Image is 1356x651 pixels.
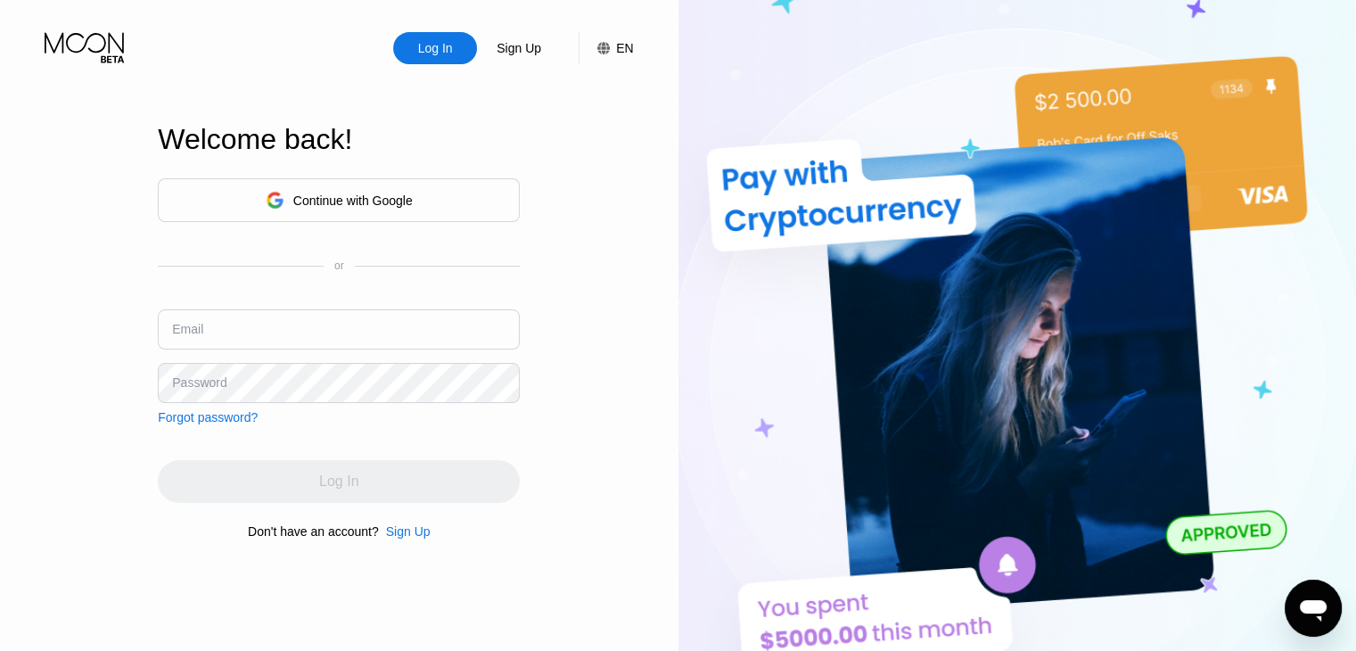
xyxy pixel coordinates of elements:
div: Sign Up [495,39,543,57]
div: Continue with Google [158,178,520,222]
div: Don't have an account? [248,524,379,539]
div: Log In [393,32,477,64]
div: Forgot password? [158,410,258,424]
div: EN [616,41,633,55]
div: Welcome back! [158,123,520,156]
div: Sign Up [379,524,431,539]
div: Continue with Google [293,194,413,208]
div: Sign Up [477,32,561,64]
iframe: Button to launch messaging window [1285,580,1342,637]
div: Email [172,322,203,336]
div: EN [579,32,633,64]
div: Sign Up [386,524,431,539]
div: Log In [416,39,455,57]
div: or [334,260,344,272]
div: Password [172,375,226,390]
